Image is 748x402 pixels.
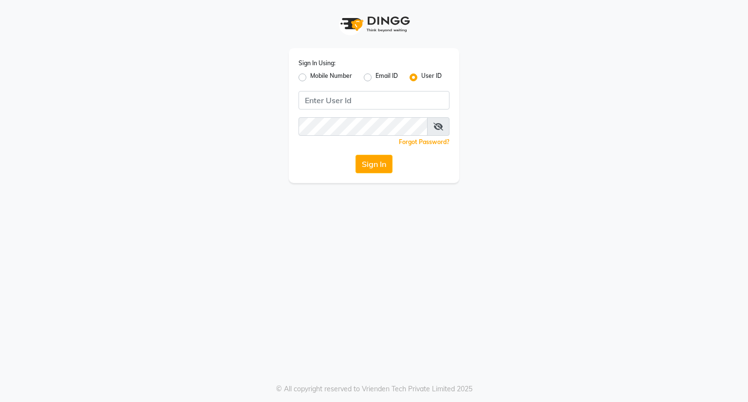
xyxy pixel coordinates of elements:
a: Forgot Password? [399,138,449,146]
input: Username [299,91,449,110]
input: Username [299,117,428,136]
label: Mobile Number [310,72,352,83]
label: Sign In Using: [299,59,336,68]
button: Sign In [355,155,393,173]
img: logo1.svg [335,10,413,38]
label: User ID [421,72,442,83]
label: Email ID [375,72,398,83]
